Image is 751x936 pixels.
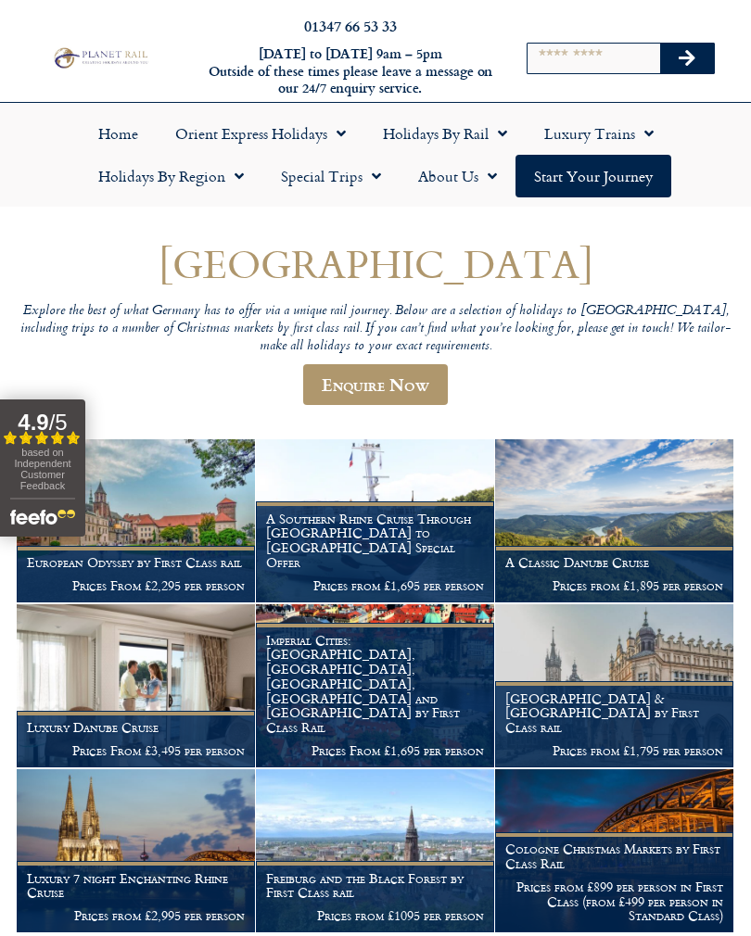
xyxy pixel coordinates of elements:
[256,769,495,933] a: Freiburg and the Black Forest by First Class rail Prices from £1095 per person
[266,871,484,901] h1: Freiburg and the Black Forest by First Class rail
[400,155,516,197] a: About Us
[516,155,671,197] a: Start your Journey
[17,242,734,285] h1: [GEOGRAPHIC_DATA]
[27,743,245,758] p: Prices From £3,495 per person
[495,604,734,768] a: [GEOGRAPHIC_DATA] & [GEOGRAPHIC_DATA] by First Class rail Prices from £1,795 per person
[9,112,742,197] nav: Menu
[80,112,157,155] a: Home
[495,439,734,603] a: A Classic Danube Cruise Prices from £1,895 per person
[505,841,723,871] h1: Cologne Christmas Markets by First Class Rail
[495,769,734,933] a: Cologne Christmas Markets by First Class Rail Prices from £899 per person in First Class (from £4...
[505,555,723,570] h1: A Classic Danube Cruise
[27,871,245,901] h1: Luxury 7 night Enchanting Rhine Cruise
[266,908,484,923] p: Prices from £1095 per person
[505,879,723,923] p: Prices from £899 per person in First Class (from £499 per person in Standard Class)
[266,512,484,570] h1: A Southern Rhine Cruise Through [GEOGRAPHIC_DATA] to [GEOGRAPHIC_DATA] Special Offer
[27,578,245,593] p: Prices From £2,295 per person
[27,720,245,735] h1: Luxury Danube Cruise
[205,45,496,97] h6: [DATE] to [DATE] 9am – 5pm Outside of these times please leave a message on our 24/7 enquiry serv...
[303,364,448,405] a: Enquire Now
[266,578,484,593] p: Prices from £1,695 per person
[50,45,150,70] img: Planet Rail Train Holidays Logo
[256,439,495,603] a: A Southern Rhine Cruise Through [GEOGRAPHIC_DATA] to [GEOGRAPHIC_DATA] Special Offer Prices from ...
[505,578,723,593] p: Prices from £1,895 per person
[27,555,245,570] h1: European Odyssey by First Class rail
[157,112,364,155] a: Orient Express Holidays
[27,908,245,923] p: Prices from £2,995 per person
[17,439,256,603] a: European Odyssey by First Class rail Prices From £2,295 per person
[17,604,256,768] a: Luxury Danube Cruise Prices From £3,495 per person
[266,633,484,735] h1: Imperial Cities: [GEOGRAPHIC_DATA], [GEOGRAPHIC_DATA], [GEOGRAPHIC_DATA], [GEOGRAPHIC_DATA] and [...
[262,155,400,197] a: Special Trips
[17,303,734,355] p: Explore the best of what Germany has to offer via a unique rail journey. Below are a selection of...
[80,155,262,197] a: Holidays by Region
[304,15,397,36] a: 01347 66 53 33
[505,743,723,758] p: Prices from £1,795 per person
[505,691,723,735] h1: [GEOGRAPHIC_DATA] & [GEOGRAPHIC_DATA] by First Class rail
[526,112,672,155] a: Luxury Trains
[17,769,256,933] a: Luxury 7 night Enchanting Rhine Cruise Prices from £2,995 per person
[364,112,526,155] a: Holidays by Rail
[660,44,714,73] button: Search
[256,604,495,768] a: Imperial Cities: [GEOGRAPHIC_DATA], [GEOGRAPHIC_DATA], [GEOGRAPHIC_DATA], [GEOGRAPHIC_DATA] and [...
[266,743,484,758] p: Prices From £1,695 per person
